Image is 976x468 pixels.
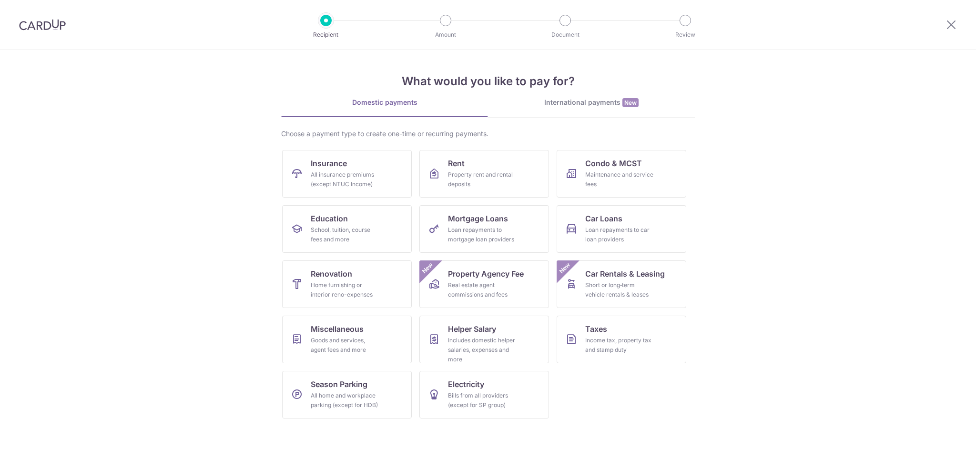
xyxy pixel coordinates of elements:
[557,260,573,276] span: New
[311,378,367,390] span: Season Parking
[19,19,66,30] img: CardUp
[650,30,721,40] p: Review
[585,336,654,355] div: Income tax, property tax and stamp duty
[448,170,517,189] div: Property rent and rental deposits
[585,213,622,224] span: Car Loans
[585,170,654,189] div: Maintenance and service fees
[419,260,549,308] a: Property Agency FeeReal estate agent commissions and feesNew
[410,30,481,40] p: Amount
[419,371,549,418] a: ElectricityBills from all providers (except for SP group)
[281,129,695,139] div: Choose a payment type to create one-time or recurring payments.
[281,98,488,107] div: Domestic payments
[585,225,654,244] div: Loan repayments to car loan providers
[281,73,695,90] h4: What would you like to pay for?
[282,205,412,253] a: EducationSchool, tuition, course fees and more
[448,225,517,244] div: Loan repayments to mortgage loan providers
[311,323,364,335] span: Miscellaneous
[530,30,600,40] p: Document
[448,323,496,335] span: Helper Salary
[282,150,412,198] a: InsuranceAll insurance premiums (except NTUC Income)
[311,170,379,189] div: All insurance premiums (except NTUC Income)
[622,98,639,107] span: New
[282,260,412,308] a: RenovationHome furnishing or interior reno-expenses
[311,225,379,244] div: School, tuition, course fees and more
[419,150,549,198] a: RentProperty rent and rental deposits
[557,260,686,308] a: Car Rentals & LeasingShort or long‑term vehicle rentals & leasesNew
[557,316,686,363] a: TaxesIncome tax, property tax and stamp duty
[420,260,436,276] span: New
[311,280,379,299] div: Home furnishing or interior reno-expenses
[448,378,484,390] span: Electricity
[448,336,517,364] div: Includes domestic helper salaries, expenses and more
[419,205,549,253] a: Mortgage LoansLoan repayments to mortgage loan providers
[585,158,642,169] span: Condo & MCST
[311,268,352,279] span: Renovation
[448,391,517,410] div: Bills from all providers (except for SP group)
[419,316,549,363] a: Helper SalaryIncludes domestic helper salaries, expenses and more
[311,391,379,410] div: All home and workplace parking (except for HDB)
[448,158,465,169] span: Rent
[915,439,966,463] iframe: Opens a widget where you can find more information
[448,213,508,224] span: Mortgage Loans
[585,268,665,279] span: Car Rentals & Leasing
[557,150,686,198] a: Condo & MCSTMaintenance and service fees
[448,268,524,279] span: Property Agency Fee
[585,323,607,335] span: Taxes
[488,98,695,108] div: International payments
[585,280,654,299] div: Short or long‑term vehicle rentals & leases
[311,213,348,224] span: Education
[311,336,379,355] div: Goods and services, agent fees and more
[282,371,412,418] a: Season ParkingAll home and workplace parking (except for HDB)
[291,30,361,40] p: Recipient
[311,158,347,169] span: Insurance
[282,316,412,363] a: MiscellaneousGoods and services, agent fees and more
[448,280,517,299] div: Real estate agent commissions and fees
[557,205,686,253] a: Car LoansLoan repayments to car loan providers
